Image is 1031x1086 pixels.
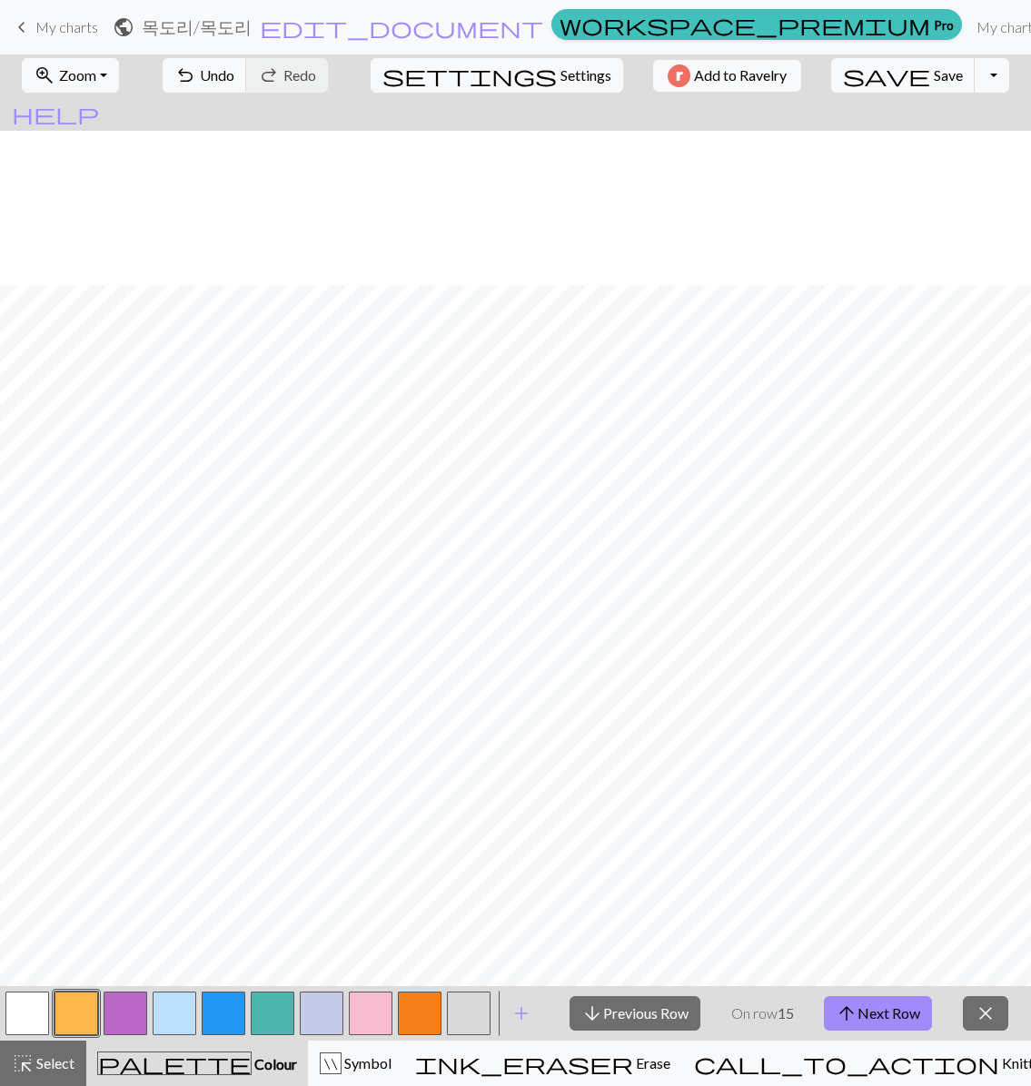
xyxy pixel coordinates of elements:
span: help [12,101,99,126]
button: Erase [403,1041,682,1086]
button: Colour [86,1041,308,1086]
a: My charts [11,12,98,43]
span: save [843,63,930,88]
span: zoom_in [34,63,55,88]
button: Save [831,58,976,93]
span: close [975,1001,996,1026]
span: ink_eraser [415,1051,633,1076]
button: Previous Row [570,996,700,1031]
button: Undo [163,58,247,93]
span: arrow_upward [836,1001,858,1026]
span: Symbol [342,1054,392,1071]
span: Zoom [59,66,96,84]
span: palette [98,1051,251,1076]
button: Next Row [824,996,932,1031]
span: keyboard_arrow_left [11,15,33,40]
button: Add to Ravelry [653,60,801,92]
span: Erase [633,1054,670,1071]
span: public [113,15,134,40]
span: Add to Ravelry [694,64,787,87]
span: highlight_alt [12,1051,34,1076]
span: settings [382,63,557,88]
span: My charts [35,18,98,35]
span: Settings [560,64,611,86]
button: " Symbol [308,1041,403,1086]
span: add [511,1001,532,1026]
button: Zoom [22,58,119,93]
h2: 목도리 / 목도리 [142,16,252,37]
img: Ravelry [668,64,690,87]
span: Colour [252,1055,297,1072]
span: edit_document [260,15,543,40]
span: arrow_downward [581,1001,603,1026]
span: workspace_premium [560,12,930,37]
span: Select [34,1054,74,1071]
a: Pro [551,9,962,40]
span: Save [934,66,963,84]
span: call_to_action [694,1051,999,1076]
span: undo [174,63,196,88]
strong: 15 [778,1004,794,1022]
i: Settings [382,64,557,86]
p: On row [731,1002,794,1024]
span: Undo [200,66,234,84]
button: SettingsSettings [371,58,623,93]
div: " [321,1053,341,1075]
